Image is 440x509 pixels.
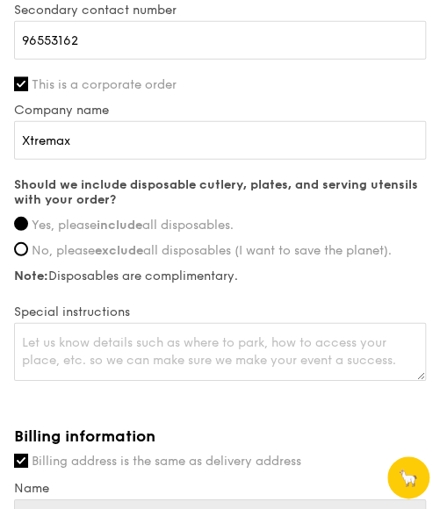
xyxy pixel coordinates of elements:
[14,77,28,91] input: This is a corporate order
[14,481,426,496] label: Name
[14,177,418,207] strong: Should we include disposable cutlery, plates, and serving utensils with your order?
[14,103,426,118] label: Company name
[95,243,143,258] strong: exclude
[32,243,392,258] span: No, please all disposables (I want to save the planet).
[14,454,28,468] input: Billing address is the same as delivery address
[32,454,301,469] span: Billing address is the same as delivery address
[14,3,426,18] label: Secondary contact number
[14,305,426,319] label: Special instructions
[32,218,234,233] span: Yes, please all disposables.
[32,77,177,92] span: This is a corporate order
[14,269,48,283] strong: Note:
[14,269,426,283] label: Disposables are complimentary.
[14,242,28,256] input: No, pleaseexcludeall disposables (I want to save the planet).
[387,456,429,498] button: 🦙
[398,468,419,488] span: 🦙
[14,427,426,446] span: Billing information
[97,218,142,233] strong: include
[14,217,28,231] input: Yes, pleaseincludeall disposables.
